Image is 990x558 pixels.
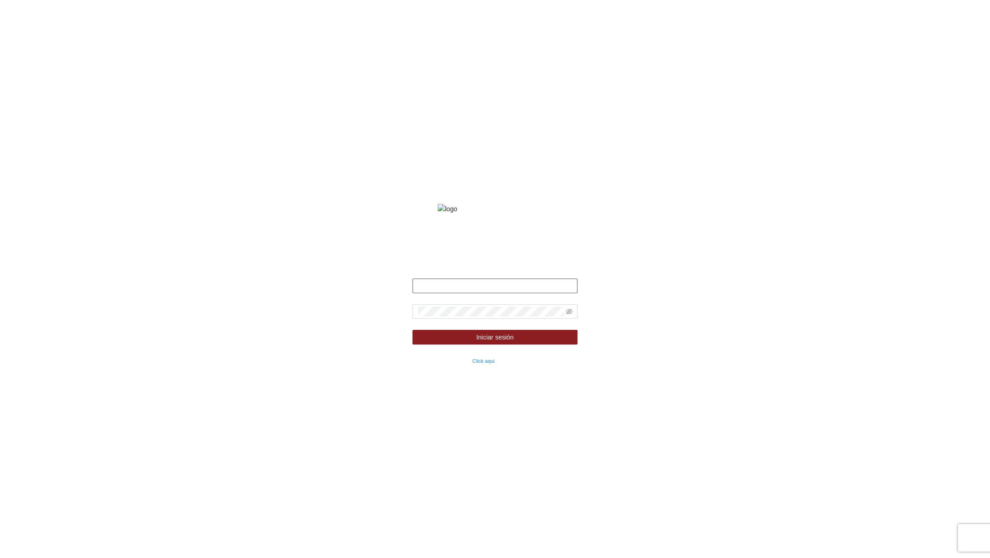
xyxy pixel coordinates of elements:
[404,227,586,254] strong: Fondo de financiamiento de proyectos para la prevención y fortalecimiento de instituciones de seg...
[412,330,577,345] button: Iniciar sesión
[438,204,552,214] img: logo
[473,358,495,364] a: Click aqui
[478,263,512,271] strong: Bienvenido
[412,358,495,364] small: ¿Olvidaste tu contraseña?
[476,332,514,342] span: Iniciar sesión
[566,308,572,315] span: eye-invisible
